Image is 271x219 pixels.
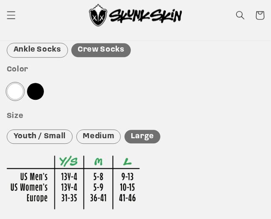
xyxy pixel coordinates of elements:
[7,65,265,75] h3: Color
[89,4,182,26] img: Skunk Skin Anti-Odor Socks.
[1,5,21,25] summary: Menu
[76,129,121,144] div: Medium
[71,43,130,57] div: Crew Socks
[230,5,250,25] summary: Search
[7,43,68,57] div: Ankle Socks
[7,129,73,144] div: Youth / Small
[7,112,265,121] h3: Size
[7,156,140,209] img: Sizing Chart
[125,130,160,144] div: Large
